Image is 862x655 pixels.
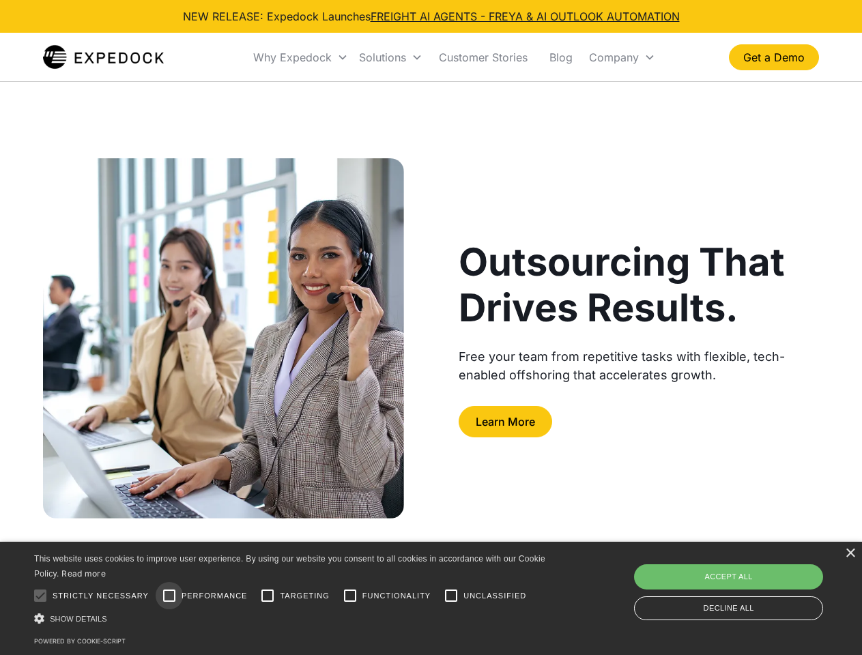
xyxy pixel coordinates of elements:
span: Strictly necessary [53,590,149,602]
div: Free your team from repetitive tasks with flexible, tech-enabled offshoring that accelerates growth. [459,347,819,384]
a: FREIGHT AI AGENTS - FREYA & AI OUTLOOK AUTOMATION [371,10,680,23]
span: Unclassified [463,590,526,602]
a: Learn More [459,406,552,437]
a: Customer Stories [428,34,538,81]
span: Show details [50,615,107,623]
div: Solutions [354,34,428,81]
div: Why Expedock [248,34,354,81]
a: Blog [538,34,584,81]
img: two formal woman with headset [43,158,403,519]
a: home [43,44,164,71]
div: Show details [34,611,550,626]
div: Why Expedock [253,50,332,64]
a: Get a Demo [729,44,819,70]
img: Expedock Logo [43,44,164,71]
div: Solutions [359,50,406,64]
span: This website uses cookies to improve user experience. By using our website you consent to all coo... [34,554,545,579]
h1: Outsourcing That Drives Results. [459,239,819,331]
iframe: Chat Widget [635,508,862,655]
div: Company [589,50,639,64]
span: Functionality [362,590,431,602]
a: Read more [61,568,106,579]
div: NEW RELEASE: Expedock Launches [183,8,680,25]
a: Powered by cookie-script [34,637,126,645]
span: Targeting [280,590,329,602]
span: Performance [182,590,248,602]
div: Company [584,34,661,81]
